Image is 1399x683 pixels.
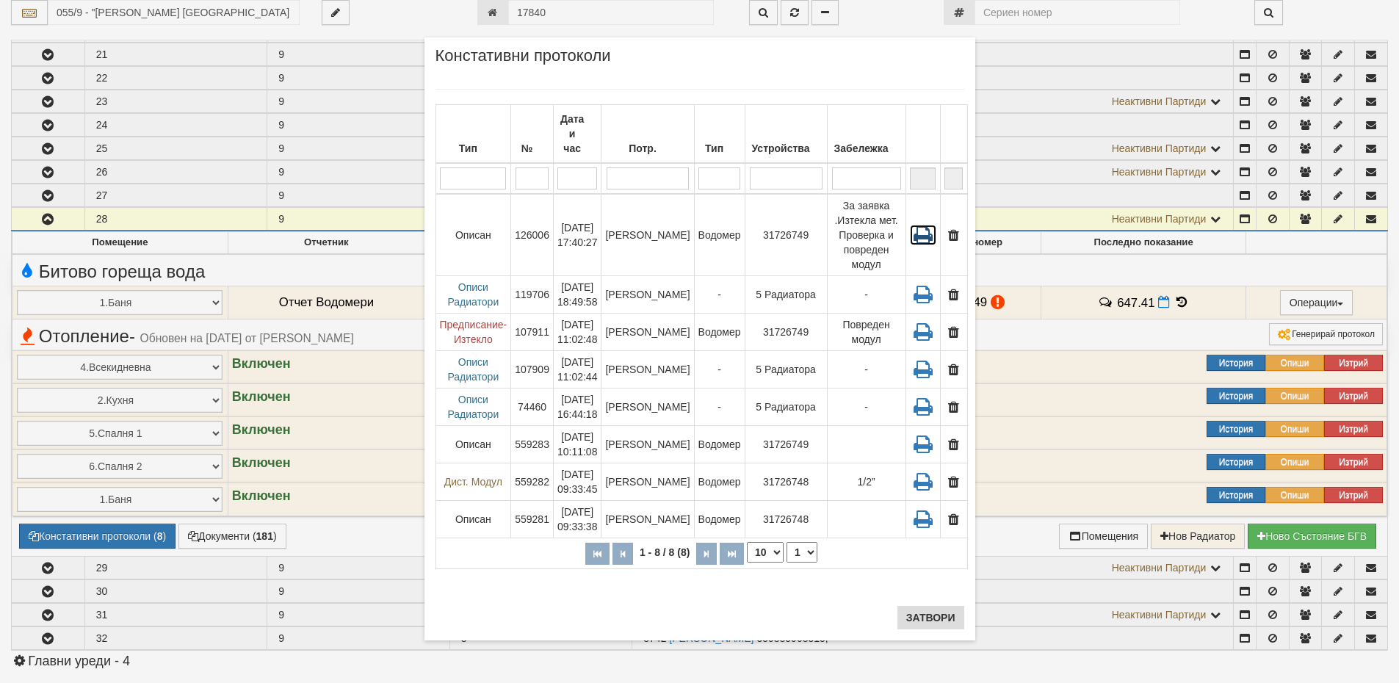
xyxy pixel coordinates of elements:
th: : No sort applied, activate to apply an ascending sort [940,105,967,164]
td: [PERSON_NAME] [601,389,694,426]
td: 126006 [511,194,554,276]
td: 559281 [511,501,554,538]
div: Дата и час [557,109,598,159]
td: Описи Радиатори [435,389,511,426]
td: 1/2” [827,463,905,501]
td: Водомер [694,314,745,351]
td: [DATE] 11:02:44 [553,351,601,389]
td: Дист. Модул [435,463,511,501]
div: Забележка [831,138,902,159]
td: 31726749 [745,194,827,276]
td: 31726749 [745,314,827,351]
div: № [515,138,549,159]
td: [PERSON_NAME] [601,426,694,463]
td: Описан [435,194,511,276]
td: [PERSON_NAME] [601,501,694,538]
td: [PERSON_NAME] [601,463,694,501]
th: №: No sort applied, activate to apply an ascending sort [511,105,554,164]
td: Описи Радиатори [435,276,511,314]
th: Потр.: No sort applied, activate to apply an ascending sort [601,105,694,164]
button: Предишна страница [612,543,633,565]
td: 31726749 [745,426,827,463]
div: Тип [440,138,507,159]
td: [PERSON_NAME] [601,276,694,314]
td: [DATE] 09:33:38 [553,501,601,538]
td: [DATE] 09:33:45 [553,463,601,501]
div: Устройства [749,138,823,159]
div: Тип [698,138,741,159]
span: Констативни протоколи [435,48,611,74]
td: Описан [435,426,511,463]
td: За заявка .Изтекла мет. Проверка и повреден модул [827,194,905,276]
button: Затвори [897,606,964,629]
td: Повреден модул [827,314,905,351]
button: Следваща страница [696,543,717,565]
th: Забележка: No sort applied, activate to apply an ascending sort [827,105,905,164]
th: : No sort applied, sorting is disabled [905,105,940,164]
td: 5 Радиатора [745,276,827,314]
td: Водомер [694,426,745,463]
td: [PERSON_NAME] [601,194,694,276]
td: Описи Радиатори [435,351,511,389]
div: Потр. [605,138,690,159]
td: - [694,389,745,426]
td: [PERSON_NAME] [601,351,694,389]
button: Първа страница [585,543,610,565]
td: 559283 [511,426,554,463]
td: 31726748 [745,463,827,501]
td: 559282 [511,463,554,501]
th: Дата и час: Descending sort applied, activate to apply an ascending sort [553,105,601,164]
td: [PERSON_NAME] [601,314,694,351]
span: 1 - 8 / 8 (8) [636,546,693,558]
td: 107911 [511,314,554,351]
td: 5 Радиатора [745,351,827,389]
select: Брой редове на страница [747,542,784,563]
td: - [827,276,905,314]
td: - [827,351,905,389]
select: Страница номер [787,542,817,563]
td: 119706 [511,276,554,314]
td: Предписание [435,314,511,351]
th: Устройства: No sort applied, activate to apply an ascending sort [745,105,827,164]
td: [DATE] 16:44:18 [553,389,601,426]
td: [DATE] 10:11:08 [553,426,601,463]
td: [DATE] 17:40:27 [553,194,601,276]
td: [DATE] 18:49:58 [553,276,601,314]
th: Тип: No sort applied, activate to apply an ascending sort [435,105,511,164]
td: Водомер [694,463,745,501]
button: Последна страница [720,543,744,565]
td: Водомер [694,501,745,538]
td: 107909 [511,351,554,389]
td: 74460 [511,389,554,426]
td: - [827,389,905,426]
td: Описан [435,501,511,538]
td: 5 Радиатора [745,389,827,426]
td: - [694,276,745,314]
td: Водомер [694,194,745,276]
td: 31726748 [745,501,827,538]
td: - [694,351,745,389]
td: [DATE] 11:02:48 [553,314,601,351]
th: Тип: No sort applied, activate to apply an ascending sort [694,105,745,164]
